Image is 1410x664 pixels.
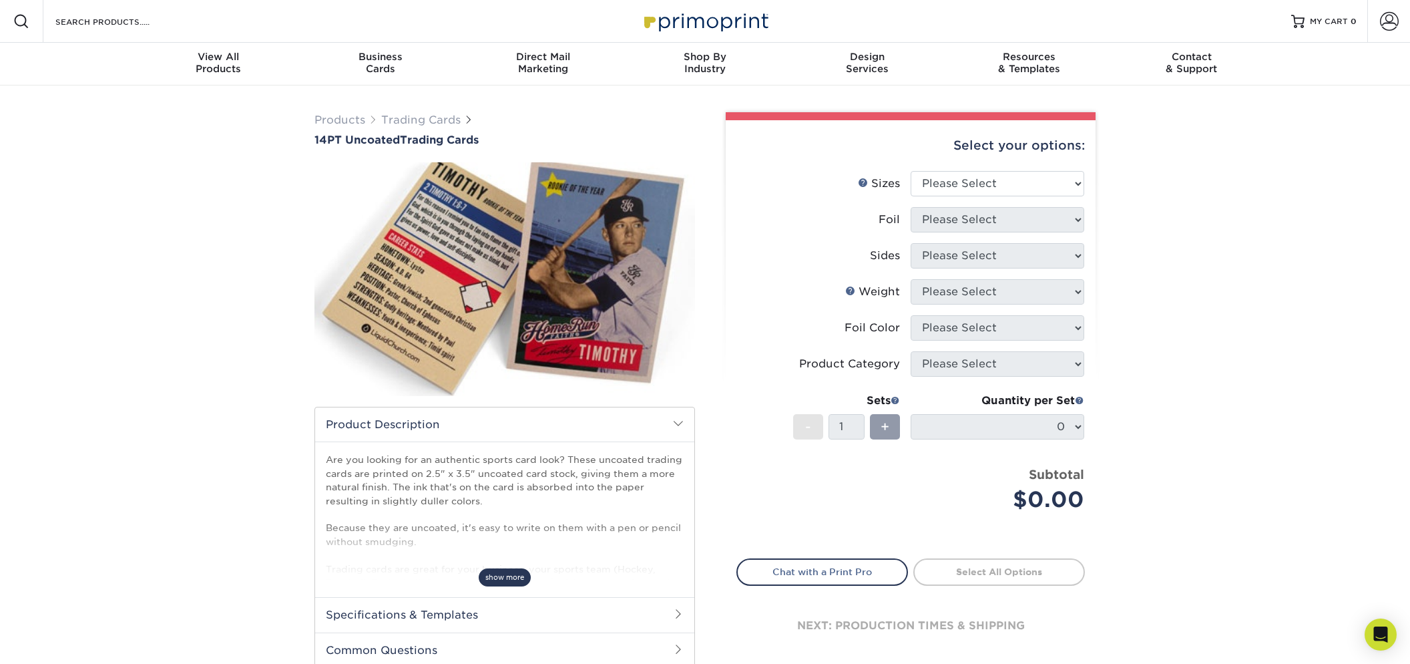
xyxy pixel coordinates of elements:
[326,453,684,603] p: Are you looking for an authentic sports card look? These uncoated trading cards are printed on 2....
[314,134,400,146] span: 14PT Uncoated
[1029,467,1084,482] strong: Subtotal
[948,43,1110,86] a: Resources& Templates
[300,43,462,86] a: BusinessCards
[921,484,1084,516] div: $0.00
[736,120,1085,171] div: Select your options:
[845,284,900,300] div: Weight
[479,568,531,587] span: show more
[881,417,889,437] span: +
[1351,17,1357,26] span: 0
[314,134,695,146] h1: Trading Cards
[1365,619,1397,651] div: Open Intercom Messenger
[1310,16,1348,27] span: MY CART
[911,393,1084,409] div: Quantity per Set
[315,407,694,442] h2: Product Description
[462,51,624,63] span: Direct Mail
[858,176,900,192] div: Sizes
[300,51,462,75] div: Cards
[948,51,1110,63] span: Resources
[54,13,184,29] input: SEARCH PRODUCTS.....
[736,558,908,585] a: Chat with a Print Pro
[315,597,694,632] h2: Specifications & Templates
[805,417,811,437] span: -
[1110,51,1272,63] span: Contact
[948,51,1110,75] div: & Templates
[300,51,462,63] span: Business
[462,51,624,75] div: Marketing
[799,356,900,372] div: Product Category
[1110,43,1272,86] a: Contact& Support
[913,558,1085,585] a: Select All Options
[314,148,695,411] img: 14PT Uncoated 01
[786,43,948,86] a: DesignServices
[870,248,900,264] div: Sides
[381,114,461,126] a: Trading Cards
[1110,51,1272,75] div: & Support
[138,43,300,86] a: View AllProducts
[786,51,948,75] div: Services
[845,320,900,336] div: Foil Color
[624,51,786,75] div: Industry
[624,43,786,86] a: Shop ByIndustry
[138,51,300,63] span: View All
[786,51,948,63] span: Design
[314,114,365,126] a: Products
[793,393,900,409] div: Sets
[138,51,300,75] div: Products
[314,134,695,146] a: 14PT UncoatedTrading Cards
[879,212,900,228] div: Foil
[462,43,624,86] a: Direct MailMarketing
[638,7,772,35] img: Primoprint
[624,51,786,63] span: Shop By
